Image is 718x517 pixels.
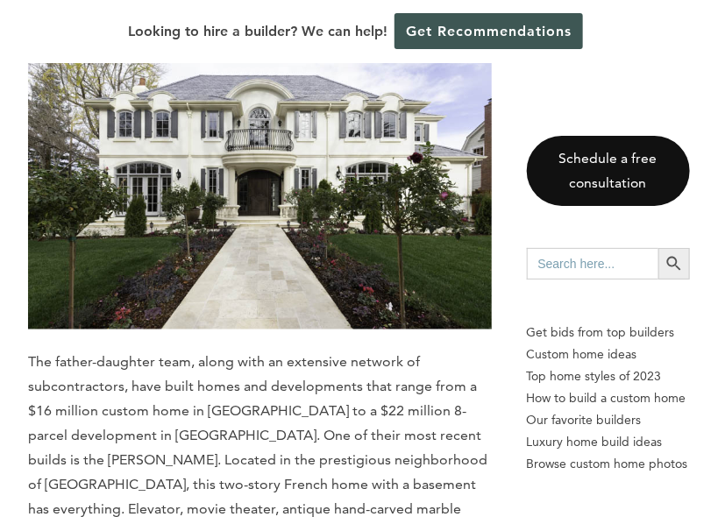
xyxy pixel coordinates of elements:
a: Get Recommendations [395,13,583,49]
a: How to build a custom home [527,387,691,409]
a: Luxury home build ideas [527,431,691,453]
a: Schedule a free consultation [527,136,691,206]
a: Top home styles of 2023 [527,365,691,387]
a: Our favorite builders [527,409,691,431]
p: Get bids from top builders [527,322,691,343]
input: Search here... [527,248,659,280]
svg: Search [665,254,684,273]
a: Browse custom home photos [527,453,691,475]
a: Custom home ideas [527,343,691,365]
